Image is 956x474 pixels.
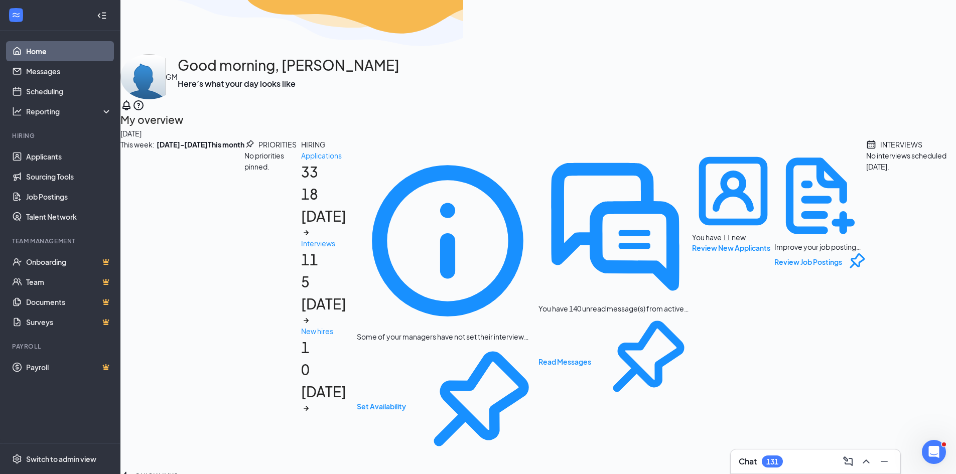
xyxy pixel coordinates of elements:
[26,61,112,81] a: Messages
[26,41,112,61] a: Home
[538,303,692,313] div: You have 140 unread message(s) from active applicants
[538,150,692,410] div: You have 140 unread message(s) from active applicants
[26,454,96,464] div: Switch to admin view
[26,357,112,377] a: PayrollCrown
[595,313,692,410] svg: Pin
[244,150,301,172] div: No priorities pinned.
[12,237,110,245] div: Team Management
[692,242,770,253] button: Review New Applicants
[157,139,208,150] b: [DATE] - [DATE]
[880,139,922,150] div: INTERVIEWS
[26,106,112,116] div: Reporting
[866,150,956,172] div: No interviews scheduled [DATE].
[301,238,357,326] a: Interviews115 [DATE]ArrowRight
[846,252,866,272] svg: Pin
[866,139,876,149] svg: Calendar
[774,256,842,267] button: Review Job Postings
[860,455,872,467] svg: ChevronUp
[876,453,892,469] button: Minimize
[26,207,112,227] a: Talent Network
[26,81,112,101] a: Scheduling
[357,150,538,332] svg: Info
[26,146,112,167] a: Applicants
[12,454,22,464] svg: Settings
[12,342,110,351] div: Payroll
[739,456,757,467] h3: Chat
[538,150,692,470] a: DoubleChatActiveYou have 140 unread message(s) from active applicantsRead MessagesPin
[97,11,107,21] svg: Collapse
[301,271,357,315] div: 5 [DATE]
[774,242,866,252] div: Improve your job posting visibility
[840,453,856,469] button: ComposeMessage
[842,455,854,467] svg: ComposeMessage
[774,150,866,272] div: Improve your job posting visibility
[178,54,399,76] h1: Good morning, [PERSON_NAME]
[12,131,110,140] div: Hiring
[692,150,774,232] svg: UserEntity
[178,78,399,89] h3: Here’s what your day looks like
[120,99,132,111] svg: Notifications
[538,150,692,303] svg: DoubleChatActive
[301,150,357,161] div: Applications
[301,150,357,238] a: Applications3318 [DATE]ArrowRight
[26,187,112,207] a: Job Postings
[692,150,774,253] div: You have 11 new applicants
[11,10,21,20] svg: WorkstreamLogo
[26,252,112,272] a: OnboardingCrown
[258,139,297,150] div: PRIORITIES
[922,440,946,464] iframe: Intercom live chat
[12,106,22,116] svg: Analysis
[301,238,357,249] div: Interviews
[410,342,538,470] svg: Pin
[692,232,774,242] div: You have 11 new applicants
[858,453,874,469] button: ChevronUp
[357,332,538,342] div: Some of your managers have not set their interview availability yet
[301,326,357,413] a: New hires10 [DATE]ArrowRight
[301,326,357,337] div: New hires
[26,312,112,332] a: SurveysCrown
[357,150,538,470] a: InfoSome of your managers have not set their interview availability yetSet AvailabilityPin
[120,128,956,139] div: [DATE]
[301,315,311,326] svg: ArrowRight
[120,111,956,128] h2: My overview
[26,292,112,312] a: DocumentsCrown
[301,249,357,326] h1: 11
[774,150,866,470] a: DocumentAddImprove your job posting visibilityReview Job PostingsPin
[301,139,326,150] div: HIRING
[538,356,591,367] button: Read Messages
[774,150,866,242] svg: DocumentAdd
[26,167,112,187] a: Sourcing Tools
[301,337,357,413] h1: 1
[878,455,890,467] svg: Minimize
[244,139,254,149] svg: Pin
[166,71,178,82] div: GM
[301,403,311,413] svg: ArrowRight
[692,150,774,470] a: UserEntityYou have 11 new applicantsReview New ApplicantsPin
[208,139,244,150] b: This month
[132,99,145,111] svg: QuestionInfo
[120,139,208,150] div: This week :
[357,401,406,412] button: Set Availability
[301,228,311,238] svg: ArrowRight
[301,183,357,227] div: 18 [DATE]
[357,150,538,470] div: Some of your managers have not set their interview availability yet
[301,359,357,403] div: 0 [DATE]
[120,54,166,99] img: Missy Grafe
[301,161,357,238] h1: 33
[26,272,112,292] a: TeamCrown
[766,457,778,466] div: 131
